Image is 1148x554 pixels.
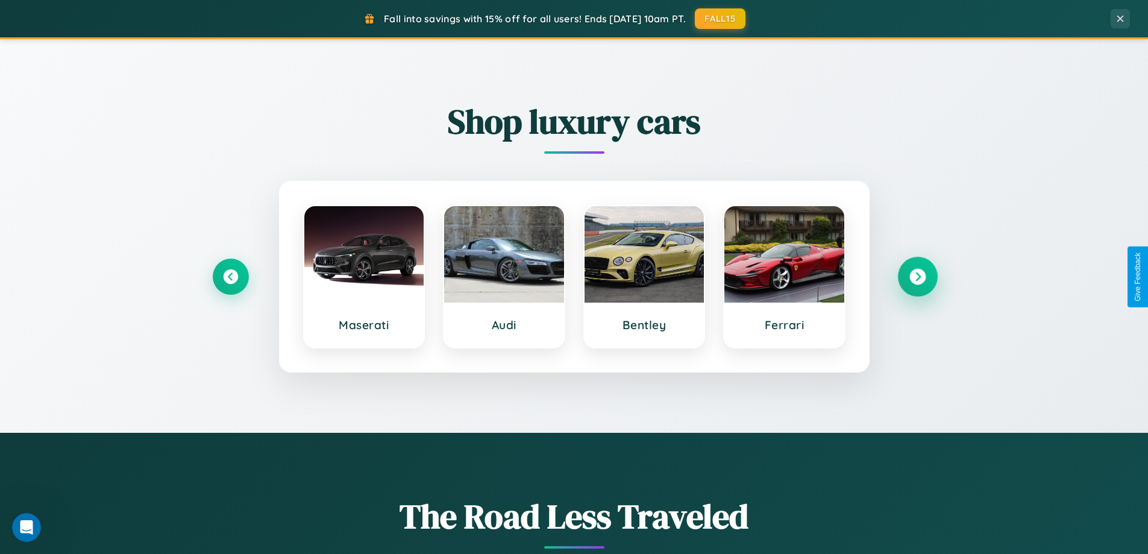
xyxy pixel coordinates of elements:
iframe: Intercom live chat [12,513,41,542]
h3: Bentley [597,318,692,332]
span: Fall into savings with 15% off for all users! Ends [DATE] 10am PT. [384,13,686,25]
h3: Audi [456,318,552,332]
h3: Maserati [316,318,412,332]
h2: Shop luxury cars [213,98,936,145]
div: Give Feedback [1134,253,1142,301]
button: FALL15 [695,8,745,29]
h1: The Road Less Traveled [213,493,936,540]
h3: Ferrari [736,318,832,332]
